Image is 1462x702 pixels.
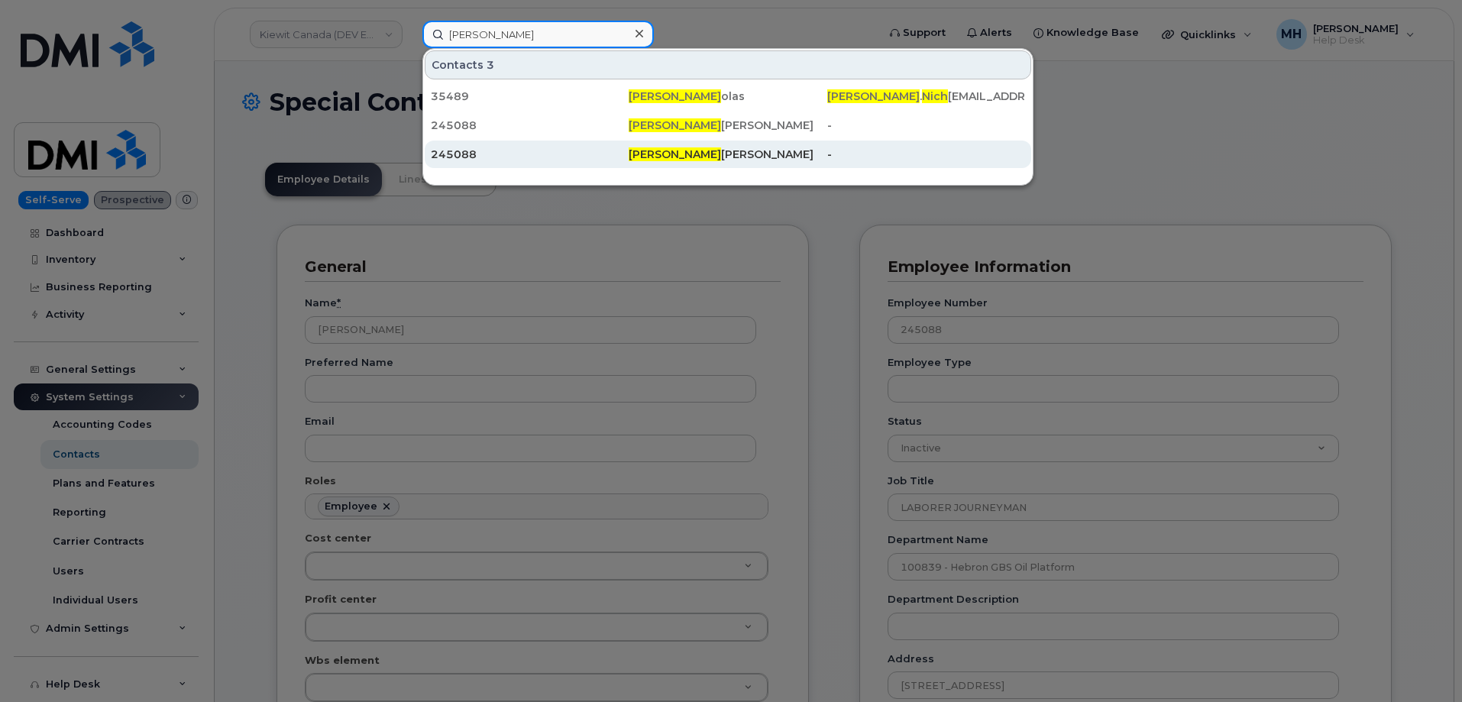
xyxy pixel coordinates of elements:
div: - [827,147,1025,162]
span: [PERSON_NAME] [629,89,721,103]
span: [PERSON_NAME] [629,118,721,132]
div: olas [629,89,826,104]
div: 245088 [431,118,629,133]
a: 35489[PERSON_NAME]olas[PERSON_NAME].Nich[EMAIL_ADDRESS][DOMAIN_NAME] [425,82,1031,110]
a: 245088[PERSON_NAME][PERSON_NAME]- [425,112,1031,139]
span: Nich [922,89,948,103]
iframe: Messenger Launcher [1396,636,1451,691]
div: [PERSON_NAME] [629,118,826,133]
div: 35489 [431,89,629,104]
div: Contacts [425,50,1031,79]
a: 245088[PERSON_NAME][PERSON_NAME]- [425,141,1031,168]
span: 3 [487,57,494,73]
div: - [827,118,1025,133]
div: . [EMAIL_ADDRESS][DOMAIN_NAME] [827,89,1025,104]
div: [PERSON_NAME] [629,147,826,162]
span: [PERSON_NAME] [827,89,920,103]
div: 245088 [431,147,629,162]
span: [PERSON_NAME] [629,147,721,161]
